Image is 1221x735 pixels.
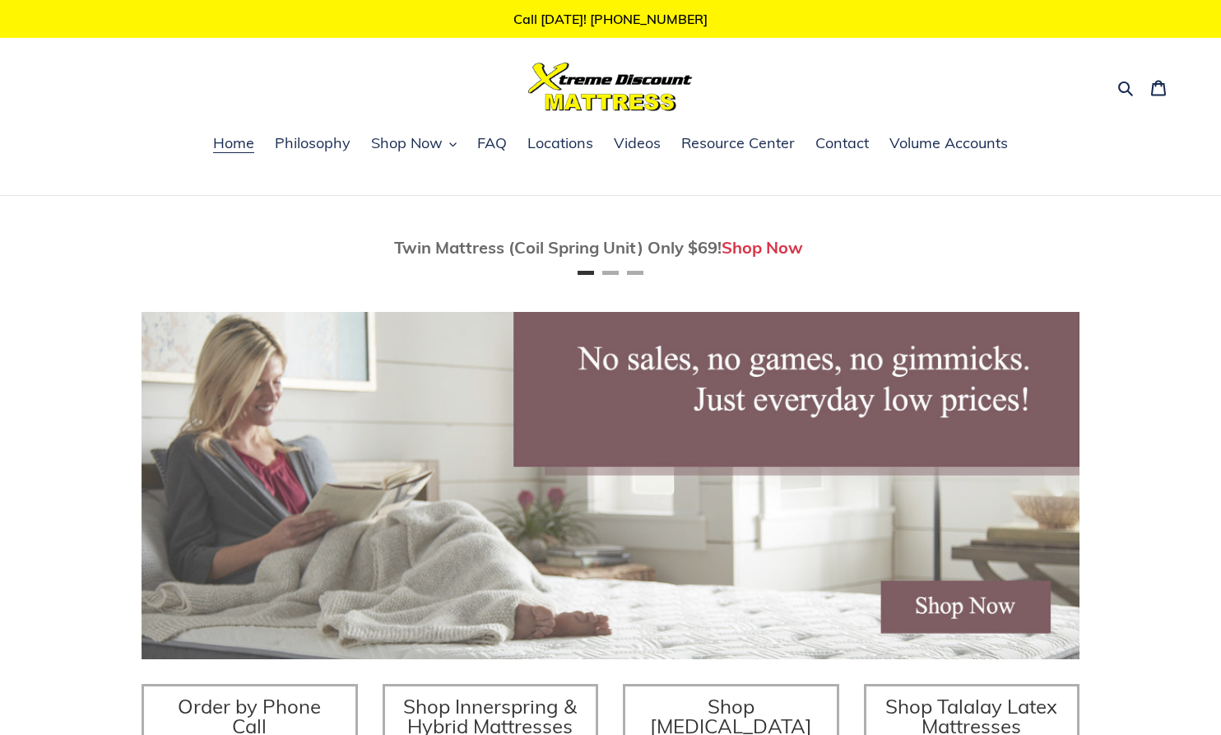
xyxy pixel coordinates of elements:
span: Shop Now [371,133,443,153]
a: FAQ [469,132,515,156]
span: Resource Center [681,133,795,153]
button: Page 2 [602,271,619,275]
a: Videos [606,132,669,156]
button: Shop Now [363,132,465,156]
a: Volume Accounts [881,132,1016,156]
span: Videos [614,133,661,153]
span: Locations [527,133,593,153]
button: Page 3 [627,271,643,275]
a: Contact [807,132,877,156]
span: Contact [815,133,869,153]
a: Resource Center [673,132,803,156]
span: Philosophy [275,133,351,153]
span: Home [213,133,254,153]
a: Locations [519,132,601,156]
span: Twin Mattress (Coil Spring Unit) Only $69! [394,237,722,258]
span: Volume Accounts [889,133,1008,153]
img: herobannermay2022-1652879215306_1200x.jpg [142,312,1079,659]
button: Page 1 [578,271,594,275]
span: FAQ [477,133,507,153]
img: Xtreme Discount Mattress [528,63,693,111]
a: Philosophy [267,132,359,156]
a: Home [205,132,262,156]
a: Shop Now [722,237,803,258]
